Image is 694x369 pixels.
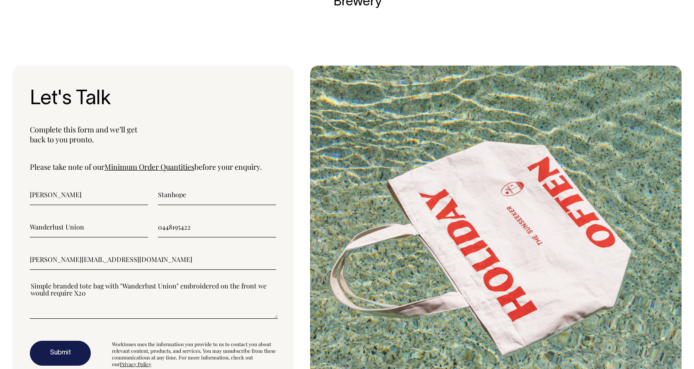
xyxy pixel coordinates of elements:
input: Last name (required) [158,184,276,205]
input: Email (required) [30,249,276,270]
input: Phone (required) [158,217,276,237]
p: Complete this form and we’ll get back to you pronto. [30,125,276,144]
p: Please take note of our before your enquiry. [30,162,276,172]
input: First name (required) [30,184,148,205]
a: Minimum Order Quantities [104,162,194,172]
div: Worktones uses the information you provide to us to contact you about relevant content, products,... [112,341,276,367]
h3: Let's Talk [30,88,276,110]
input: Business name [30,217,148,237]
a: Privacy Policy [120,361,151,367]
button: Submit [30,341,91,366]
